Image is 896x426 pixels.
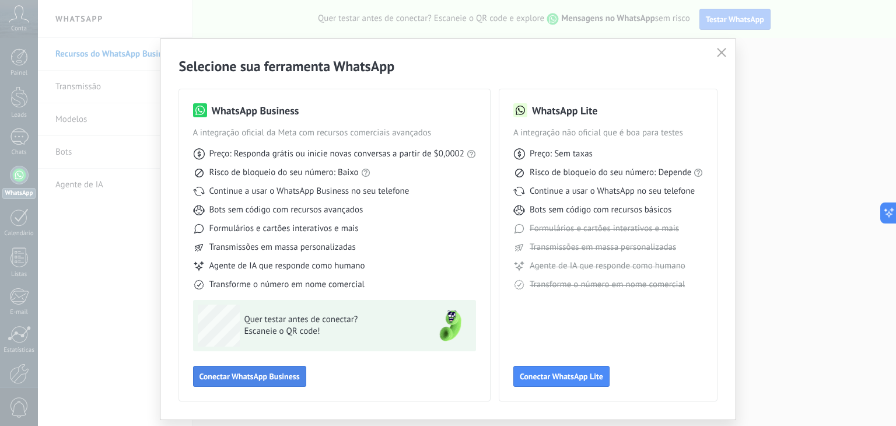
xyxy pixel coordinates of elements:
span: A integração não oficial que é boa para testes [513,127,703,139]
span: Bots sem código com recursos avançados [209,204,363,216]
h3: WhatsApp Lite [532,103,597,118]
span: Transforme o número em nome comercial [209,279,365,291]
span: Continue a usar o WhatsApp Business no seu telefone [209,186,409,197]
span: Continue a usar o WhatsApp no seu telefone [530,186,695,197]
span: Conectar WhatsApp Lite [520,372,603,380]
span: Agente de IA que responde como humano [209,260,365,272]
span: Transmissões em massa personalizadas [209,242,356,253]
span: A integração oficial da Meta com recursos comerciais avançados [193,127,476,139]
img: green-phone.png [429,305,471,347]
span: Conectar WhatsApp Business [199,372,300,380]
span: Preço: Sem taxas [530,148,593,160]
h3: WhatsApp Business [212,103,299,118]
span: Agente de IA que responde como humano [530,260,685,272]
button: Conectar WhatsApp Business [193,366,306,387]
span: Formulários e cartões interativos e mais [209,223,359,235]
button: Conectar WhatsApp Lite [513,366,610,387]
h2: Selecione sua ferramenta WhatsApp [179,57,717,75]
span: Preço: Responda grátis ou inicie novas conversas a partir de $0,0002 [209,148,464,160]
span: Formulários e cartões interativos e mais [530,223,679,235]
span: Risco de bloqueio do seu número: Depende [530,167,692,179]
span: Transmissões em massa personalizadas [530,242,676,253]
span: Bots sem código com recursos básicos [530,204,671,216]
span: Escaneie o QR code! [244,326,415,337]
span: Transforme o número em nome comercial [530,279,685,291]
span: Quer testar antes de conectar? [244,314,415,326]
span: Risco de bloqueio do seu número: Baixo [209,167,359,179]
